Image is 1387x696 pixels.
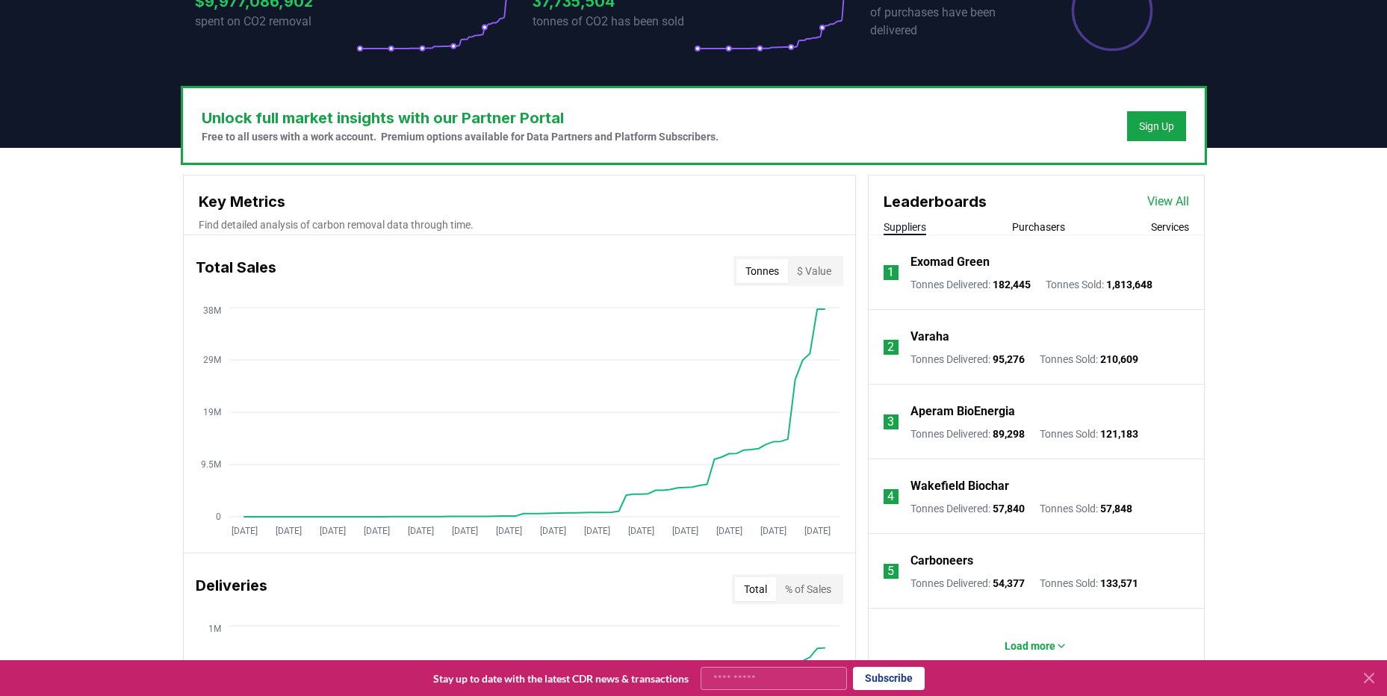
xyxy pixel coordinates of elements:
[1100,428,1138,440] span: 121,183
[910,328,949,346] a: Varaha
[201,459,221,470] tspan: 9.5M
[736,259,788,283] button: Tonnes
[1040,426,1138,441] p: Tonnes Sold :
[202,129,719,144] p: Free to all users with a work account. Premium options available for Data Partners and Platform S...
[993,279,1031,290] span: 182,445
[1151,220,1189,234] button: Services
[363,526,389,536] tspan: [DATE]
[407,526,433,536] tspan: [DATE]
[716,526,742,536] tspan: [DATE]
[910,552,973,570] a: Carboneers
[884,220,926,234] button: Suppliers
[910,277,1031,292] p: Tonnes Delivered :
[203,355,221,365] tspan: 29M
[208,624,221,634] tspan: 1M
[776,577,840,601] button: % of Sales
[199,217,840,232] p: Find detailed analysis of carbon removal data through time.
[884,190,987,213] h3: Leaderboards
[993,631,1079,661] button: Load more
[583,526,609,536] tspan: [DATE]
[887,413,894,431] p: 3
[760,526,786,536] tspan: [DATE]
[1040,576,1138,591] p: Tonnes Sold :
[735,577,776,601] button: Total
[788,259,840,283] button: $ Value
[196,574,267,604] h3: Deliveries
[216,512,221,522] tspan: 0
[539,526,565,536] tspan: [DATE]
[1127,111,1186,141] button: Sign Up
[495,526,521,536] tspan: [DATE]
[1139,119,1174,134] a: Sign Up
[887,562,894,580] p: 5
[671,526,698,536] tspan: [DATE]
[1012,220,1065,234] button: Purchasers
[319,526,345,536] tspan: [DATE]
[887,488,894,506] p: 4
[910,253,990,271] a: Exomad Green
[203,305,221,316] tspan: 38M
[804,526,830,536] tspan: [DATE]
[1106,279,1152,290] span: 1,813,648
[993,503,1025,515] span: 57,840
[195,13,356,31] p: spent on CO2 removal
[910,426,1025,441] p: Tonnes Delivered :
[196,256,276,286] h3: Total Sales
[275,526,301,536] tspan: [DATE]
[910,576,1025,591] p: Tonnes Delivered :
[910,477,1009,495] a: Wakefield Biochar
[202,107,719,129] h3: Unlock full market insights with our Partner Portal
[627,526,654,536] tspan: [DATE]
[231,526,257,536] tspan: [DATE]
[199,190,840,213] h3: Key Metrics
[1046,277,1152,292] p: Tonnes Sold :
[887,264,894,282] p: 1
[1040,352,1138,367] p: Tonnes Sold :
[870,4,1031,40] p: of purchases have been delivered
[1005,638,1055,653] p: Load more
[1147,193,1189,211] a: View All
[1100,503,1132,515] span: 57,848
[910,352,1025,367] p: Tonnes Delivered :
[1100,577,1138,589] span: 133,571
[203,407,221,417] tspan: 19M
[910,403,1015,420] a: Aperam BioEnergia
[1040,501,1132,516] p: Tonnes Sold :
[910,501,1025,516] p: Tonnes Delivered :
[887,338,894,356] p: 2
[993,428,1025,440] span: 89,298
[993,577,1025,589] span: 54,377
[533,13,694,31] p: tonnes of CO2 has been sold
[451,526,477,536] tspan: [DATE]
[1100,353,1138,365] span: 210,609
[993,353,1025,365] span: 95,276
